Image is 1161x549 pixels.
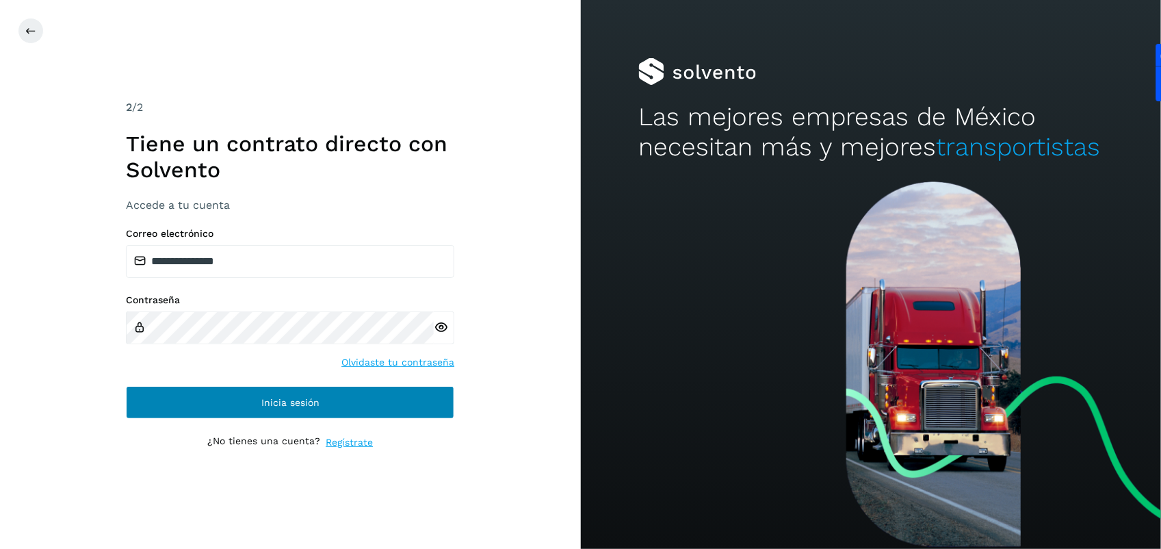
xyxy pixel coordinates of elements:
[638,102,1103,163] h2: Las mejores empresas de México necesitan más y mejores
[126,294,454,306] label: Contraseña
[341,355,454,370] a: Olvidaste tu contraseña
[126,199,454,212] h3: Accede a tu cuenta
[936,132,1100,162] span: transportistas
[326,435,373,450] a: Regístrate
[126,99,454,116] div: /2
[126,386,454,419] button: Inicia sesión
[126,131,454,183] h1: Tiene un contrato directo con Solvento
[207,435,320,450] p: ¿No tienes una cuenta?
[126,228,454,240] label: Correo electrónico
[261,398,319,407] span: Inicia sesión
[126,101,132,114] span: 2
